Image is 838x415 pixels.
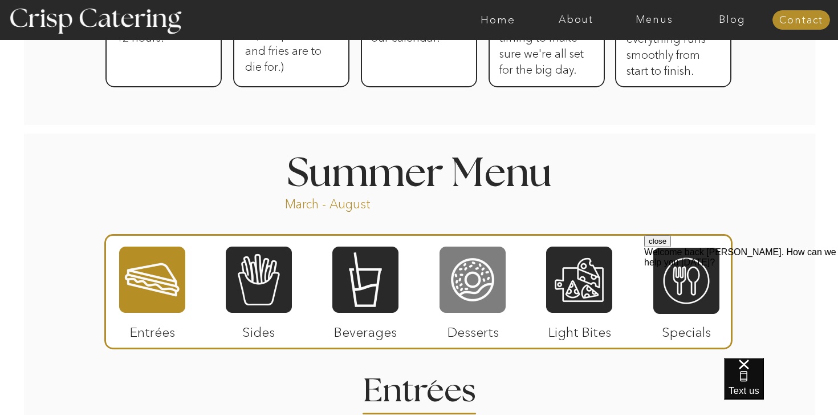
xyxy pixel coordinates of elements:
[615,14,693,26] a: Menus
[261,154,577,188] h1: Summer Menu
[435,313,511,346] p: Desserts
[537,14,615,26] a: About
[542,313,617,346] p: Light Bites
[221,313,296,346] p: Sides
[724,358,838,415] iframe: podium webchat widget bubble
[644,235,838,372] iframe: podium webchat widget prompt
[285,196,442,209] p: March - August
[459,14,537,26] a: Home
[115,313,190,346] p: Entrées
[327,313,403,346] p: Beverages
[772,15,830,26] a: Contact
[363,375,475,397] h2: Entrees
[693,14,771,26] a: Blog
